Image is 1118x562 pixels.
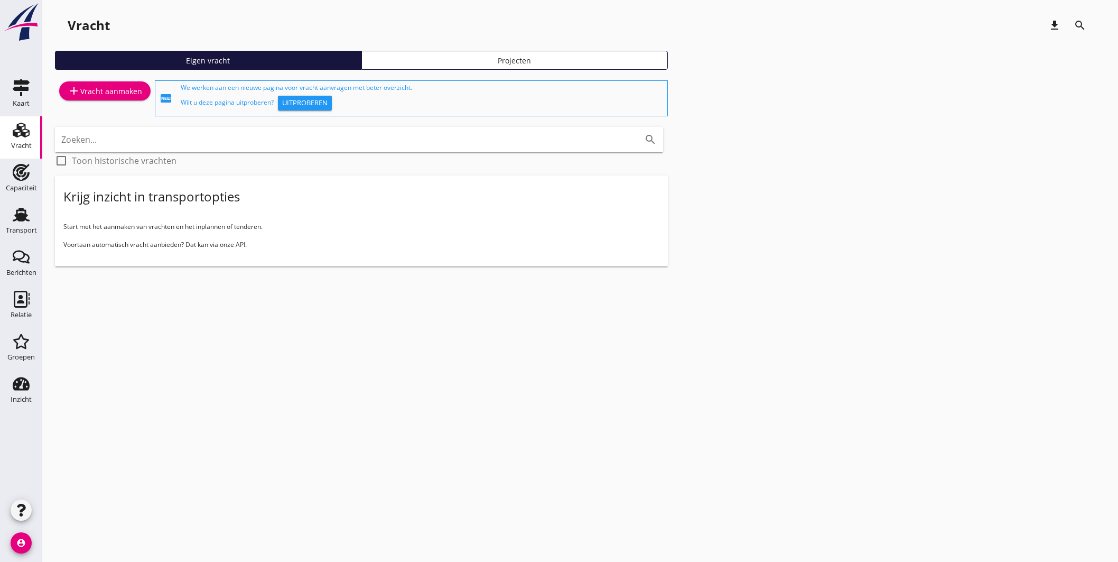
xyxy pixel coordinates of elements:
i: search [1074,19,1086,32]
a: Projecten [361,51,668,70]
label: Toon historische vrachten [72,155,176,166]
img: logo-small.a267ee39.svg [2,3,40,42]
button: Uitproberen [278,96,332,110]
div: Berichten [6,269,36,276]
div: Projecten [366,55,663,66]
input: Zoeken... [61,131,627,148]
div: Eigen vracht [60,55,357,66]
div: We werken aan een nieuwe pagina voor vracht aanvragen met beter overzicht. Wilt u deze pagina uit... [181,83,663,114]
div: Kaart [13,100,30,107]
i: download [1048,19,1061,32]
i: fiber_new [160,92,172,105]
div: Vracht [68,17,110,34]
div: Groepen [7,354,35,361]
div: Uitproberen [282,98,328,108]
div: Transport [6,227,37,234]
p: Start met het aanmaken van vrachten en het inplannen of tenderen. [63,222,659,232]
i: account_circle [11,532,32,554]
div: Inzicht [11,396,32,403]
div: Capaciteit [6,185,37,191]
p: Voortaan automatisch vracht aanbieden? Dat kan via onze API. [63,240,659,250]
div: Relatie [11,311,32,318]
div: Krijg inzicht in transportopties [63,188,240,205]
i: search [644,133,657,146]
a: Vracht aanmaken [59,81,151,100]
div: Vracht aanmaken [68,85,142,97]
div: Vracht [11,142,32,149]
a: Eigen vracht [55,51,361,70]
i: add [68,85,80,97]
